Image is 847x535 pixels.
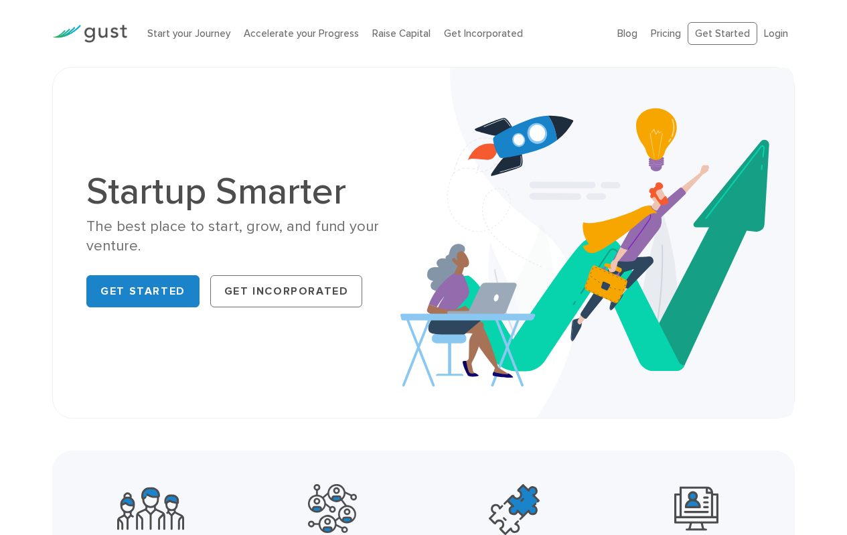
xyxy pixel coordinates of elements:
a: Raise Capital [372,27,431,40]
img: Top Accelerators [489,484,540,535]
img: Community Founders [117,484,184,533]
a: Login [764,27,788,40]
a: Pricing [651,27,681,40]
img: Startup Smarter Hero [400,68,794,418]
h1: Startup Smarter [86,173,413,210]
img: Gust Logo [52,25,127,43]
img: Powerful Partners [308,484,357,533]
a: Get Started [688,22,757,46]
a: Blog [617,27,637,40]
div: The best place to start, grow, and fund your venture. [86,217,413,256]
a: Get Incorporated [210,275,363,307]
img: Leading Angel Investment [674,484,718,533]
a: Get Incorporated [444,27,523,40]
a: Start your Journey [147,27,230,40]
a: Accelerate your Progress [244,27,359,40]
a: Get Started [86,275,200,307]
